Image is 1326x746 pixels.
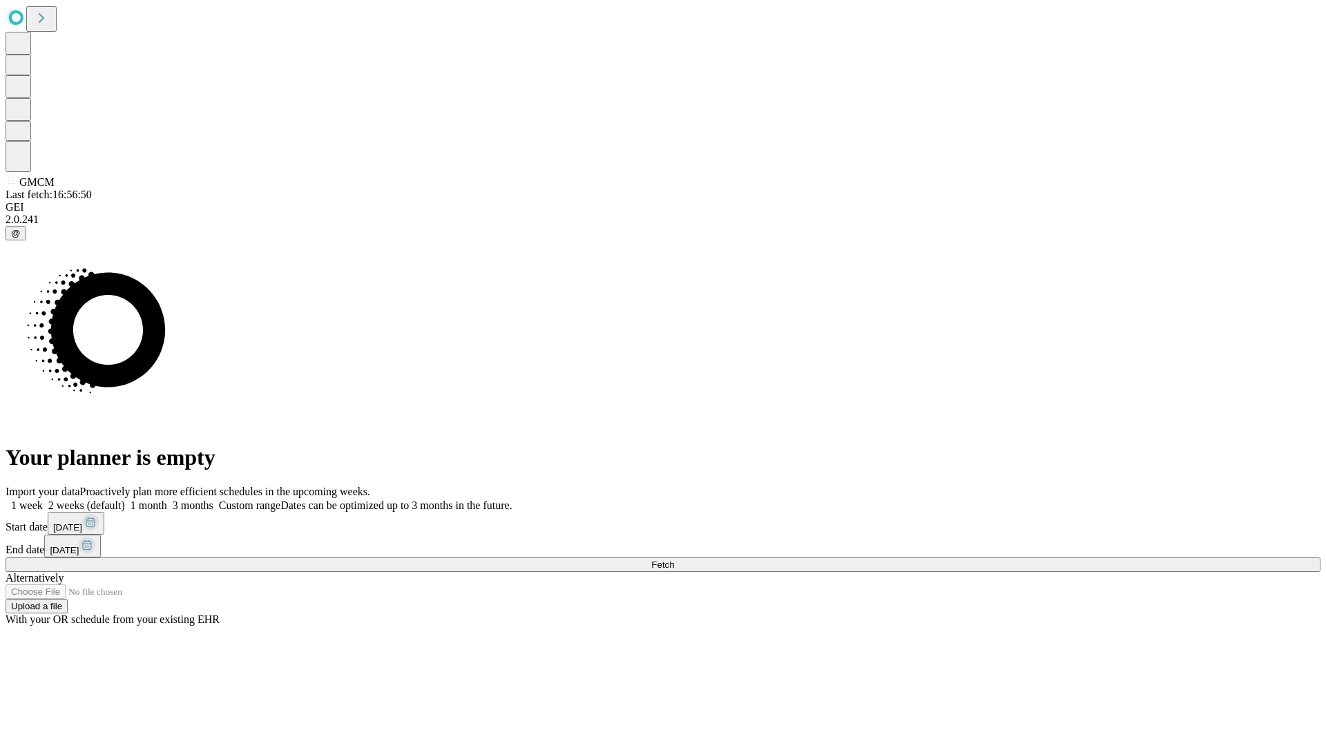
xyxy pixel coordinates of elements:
[48,499,125,511] span: 2 weeks (default)
[11,228,21,238] span: @
[651,559,674,570] span: Fetch
[48,512,104,535] button: [DATE]
[131,499,167,511] span: 1 month
[6,189,92,200] span: Last fetch: 16:56:50
[6,535,1320,557] div: End date
[6,557,1320,572] button: Fetch
[44,535,101,557] button: [DATE]
[6,213,1320,226] div: 2.0.241
[6,572,64,584] span: Alternatively
[280,499,512,511] span: Dates can be optimized up to 3 months in the future.
[219,499,280,511] span: Custom range
[53,522,82,533] span: [DATE]
[6,613,220,625] span: With your OR schedule from your existing EHR
[6,201,1320,213] div: GEI
[6,599,68,613] button: Upload a file
[6,445,1320,470] h1: Your planner is empty
[19,176,55,188] span: GMCM
[6,486,80,497] span: Import your data
[173,499,213,511] span: 3 months
[11,499,43,511] span: 1 week
[50,545,79,555] span: [DATE]
[6,226,26,240] button: @
[6,512,1320,535] div: Start date
[80,486,370,497] span: Proactively plan more efficient schedules in the upcoming weeks.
